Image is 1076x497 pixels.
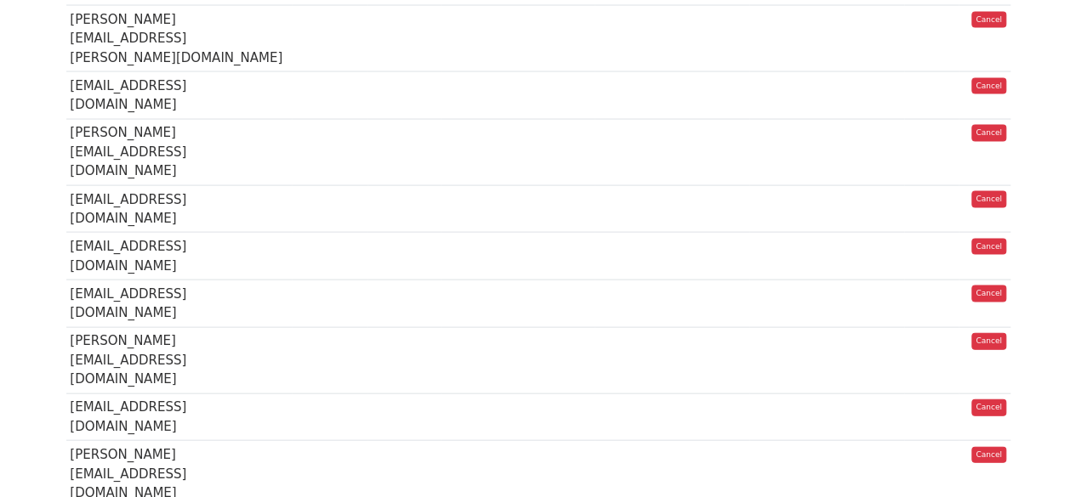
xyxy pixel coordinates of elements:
[66,119,292,185] td: [PERSON_NAME][EMAIL_ADDRESS][DOMAIN_NAME]
[66,72,292,120] td: [EMAIL_ADDRESS][DOMAIN_NAME]
[971,12,1006,29] a: Cancel
[971,285,1006,302] a: Cancel
[971,399,1006,416] a: Cancel
[971,239,1006,256] a: Cancel
[66,5,292,71] td: [PERSON_NAME][EMAIL_ADDRESS][PERSON_NAME][DOMAIN_NAME]
[66,280,292,327] td: [EMAIL_ADDRESS][DOMAIN_NAME]
[971,447,1006,464] a: Cancel
[66,185,292,233] td: [EMAIL_ADDRESS][DOMAIN_NAME]
[971,191,1006,208] a: Cancel
[66,393,292,441] td: [EMAIL_ADDRESS][DOMAIN_NAME]
[971,333,1006,350] a: Cancel
[971,125,1006,142] a: Cancel
[66,233,292,280] td: [EMAIL_ADDRESS][DOMAIN_NAME]
[971,78,1006,95] a: Cancel
[66,327,292,393] td: [PERSON_NAME][EMAIL_ADDRESS][DOMAIN_NAME]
